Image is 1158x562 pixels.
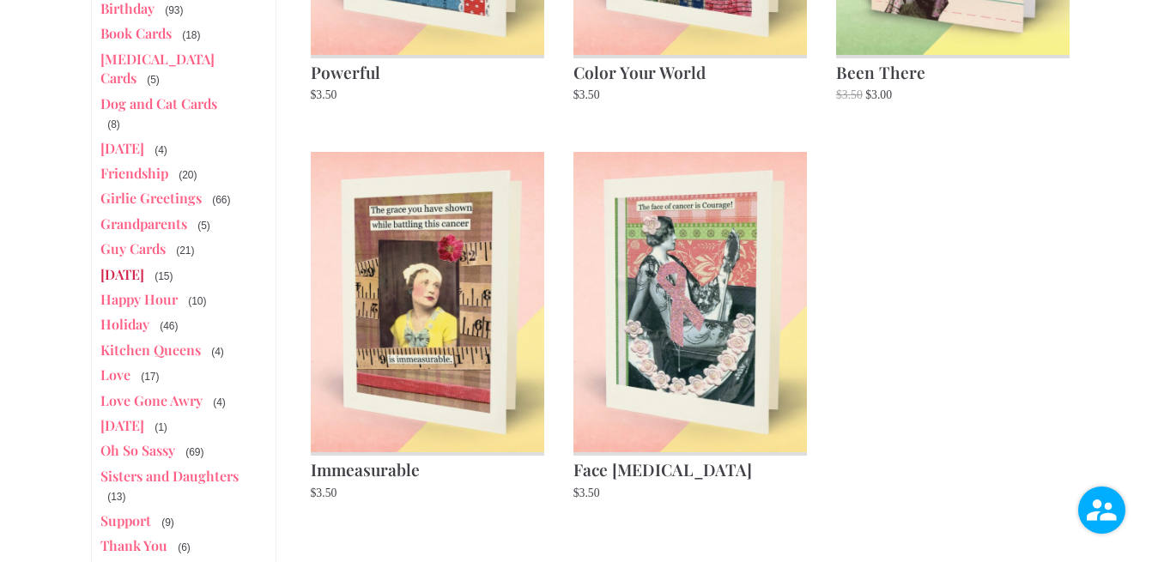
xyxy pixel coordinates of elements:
a: Guy Cards [100,239,166,257]
a: [DATE] [100,139,144,157]
img: user.png [1078,486,1125,534]
bdi: 3.00 [865,88,892,101]
a: Sisters and Daughters [100,467,239,485]
span: $ [311,486,317,499]
span: (10) [186,293,208,309]
span: (1) [153,420,169,435]
h2: Immeasurable [311,452,545,483]
a: Grandparents [100,215,187,233]
a: Friendship [100,164,168,182]
span: $ [311,88,317,101]
bdi: 3.50 [836,88,863,101]
span: (4) [153,142,169,158]
h2: Been There [836,55,1070,86]
a: Holiday [100,315,149,333]
span: (9) [160,515,176,530]
a: Thank You [100,536,167,554]
a: Girlie Greetings [100,189,202,207]
a: [DATE] [100,416,144,434]
span: (4) [211,395,227,410]
h2: Powerful [311,55,545,86]
span: (5) [145,72,161,88]
h2: Face [MEDICAL_DATA] [573,452,808,483]
span: (21) [174,243,196,258]
a: [DATE] [100,265,144,283]
a: Happy Hour [100,290,178,308]
a: Face [MEDICAL_DATA] $3.50 [573,152,808,503]
span: (17) [139,369,161,384]
a: Book Cards [100,24,172,42]
span: (93) [163,3,185,18]
span: (20) [177,167,198,183]
a: Dog and Cat Cards [100,94,217,112]
a: [MEDICAL_DATA] Cards [100,50,215,87]
span: (18) [180,27,202,43]
span: (6) [176,540,192,555]
span: $ [865,88,871,101]
a: Oh So Sassy [100,441,175,459]
bdi: 3.50 [573,486,600,499]
span: (4) [209,344,226,360]
a: Love Gone Awry [100,391,203,409]
span: $ [573,88,579,101]
bdi: 3.50 [573,88,600,101]
a: Love [100,366,130,384]
a: Kitchen Queens [100,341,201,359]
span: $ [836,88,842,101]
span: (66) [210,192,232,208]
span: (5) [196,218,212,233]
bdi: 3.50 [311,88,337,101]
span: (15) [153,269,174,284]
span: $ [573,486,579,499]
a: Support [100,511,151,529]
span: (13) [106,489,127,505]
img: Face Cancer [573,152,808,452]
h2: Color Your World [573,55,808,86]
span: (46) [158,318,179,334]
img: Immeasurable [311,152,545,452]
span: (69) [184,444,205,460]
bdi: 3.50 [311,486,337,499]
a: Immeasurable $3.50 [311,152,545,503]
span: (8) [106,117,122,132]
